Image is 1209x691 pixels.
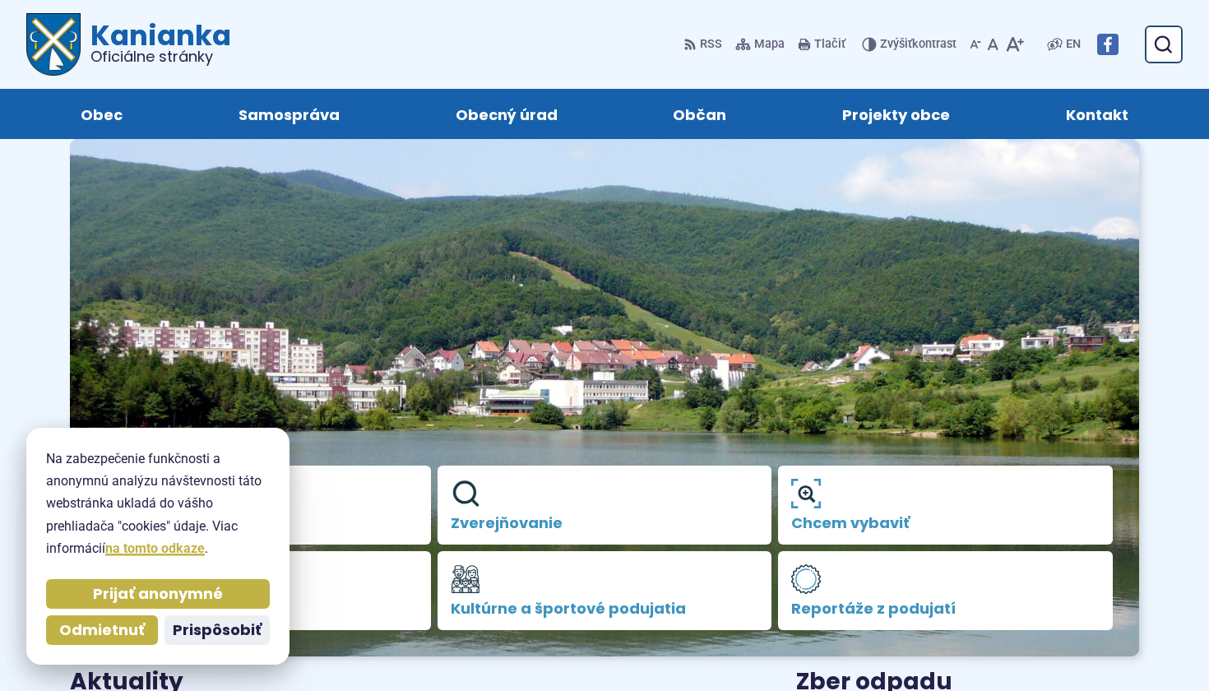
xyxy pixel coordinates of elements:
span: Reportáže z podujatí [791,601,1100,617]
span: EN [1066,35,1081,54]
a: Obecný úrad [414,89,599,139]
a: Obec [39,89,164,139]
span: Projekty obce [842,89,950,139]
a: Projekty obce [801,89,992,139]
a: Zverejňovanie [438,466,772,545]
button: Odmietnuť [46,615,158,645]
button: Zväčšiť veľkosť písma [1002,27,1027,62]
p: Na zabezpečenie funkčnosti a anonymnú analýzu návštevnosti táto webstránka ukladá do vášho prehli... [46,448,270,559]
span: Tlačiť [814,38,845,52]
span: RSS [700,35,722,54]
img: Prejsť na domovskú stránku [26,13,81,76]
span: Kontakt [1066,89,1128,139]
a: Mapa [732,27,788,62]
span: Obecný úrad [456,89,558,139]
a: Chcem vybaviť [778,466,1113,545]
img: Prejsť na Facebook stránku [1097,34,1119,55]
span: Prispôsobiť [173,621,262,640]
span: Prijať anonymné [93,585,223,604]
a: Reportáže z podujatí [778,551,1113,630]
button: Zmenšiť veľkosť písma [966,27,984,62]
span: Samospráva [239,89,340,139]
a: Kontakt [1024,89,1170,139]
a: Kultúrne a športové podujatia [438,551,772,630]
span: Kultúrne a športové podujatia [451,601,759,617]
h1: Kanianka [81,21,231,64]
button: Prijať anonymné [46,579,270,609]
a: Občan [632,89,768,139]
button: Prispôsobiť [164,615,270,645]
span: Mapa [754,35,785,54]
a: EN [1063,35,1084,54]
span: Oficiálne stránky [90,49,231,64]
a: RSS [683,27,725,62]
span: Zvýšiť [880,37,912,51]
span: Zverejňovanie [451,515,759,531]
button: Zvýšiťkontrast [862,27,960,62]
span: kontrast [880,38,957,52]
a: Samospráva [197,89,382,139]
span: Odmietnuť [59,621,145,640]
span: Občan [673,89,726,139]
a: na tomto odkaze [105,540,205,556]
button: Tlačiť [794,27,849,62]
span: Obec [81,89,123,139]
span: Chcem vybaviť [791,515,1100,531]
a: Logo Kanianka, prejsť na domovskú stránku. [26,13,231,76]
button: Nastaviť pôvodnú veľkosť písma [984,27,1002,62]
